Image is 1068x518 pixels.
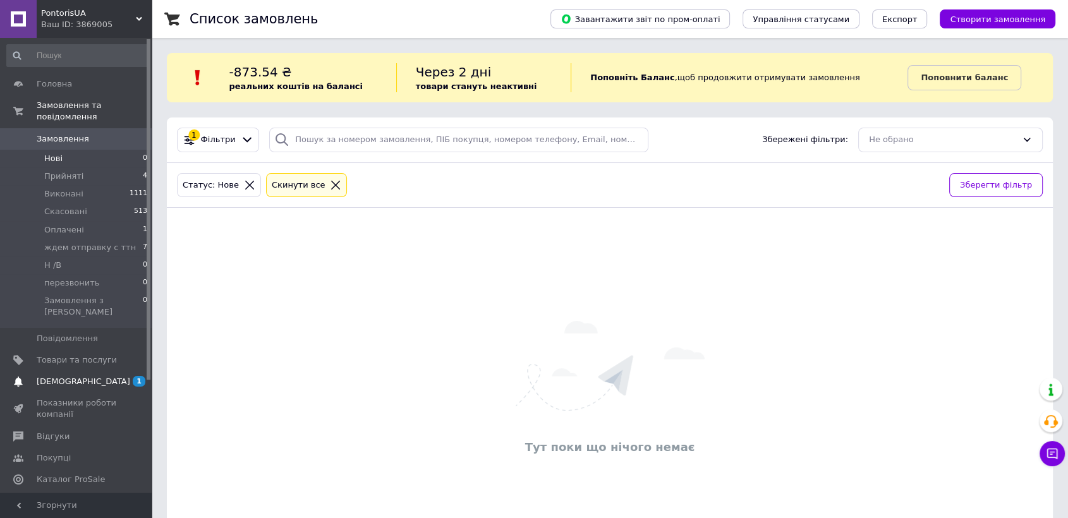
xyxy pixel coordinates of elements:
[143,224,147,236] span: 1
[269,179,328,192] div: Cкинути все
[44,188,83,200] span: Виконані
[872,9,928,28] button: Експорт
[590,73,674,82] b: Поповніть Баланс
[41,8,136,19] span: PontorisUA
[180,179,241,192] div: Статус: Нове
[44,242,136,253] span: ждем отправку с ттн
[143,153,147,164] span: 0
[6,44,149,67] input: Пошук
[41,19,152,30] div: Ваш ID: 3869005
[143,242,147,253] span: 7
[37,474,105,485] span: Каталог ProSale
[950,15,1045,24] span: Створити замовлення
[882,15,918,24] span: Експорт
[44,171,83,182] span: Прийняті
[37,376,130,387] span: [DEMOGRAPHIC_DATA]
[130,188,147,200] span: 1111
[37,431,70,442] span: Відгуки
[869,133,1017,147] div: Не обрано
[416,81,537,91] b: товари стануть неактивні
[44,260,61,271] span: Н /В
[269,128,648,152] input: Пошук за номером замовлення, ПІБ покупця, номером телефону, Email, номером накладної
[37,100,152,123] span: Замовлення та повідомлення
[44,295,143,318] span: Замовлення з [PERSON_NAME]
[416,64,492,80] span: Через 2 дні
[201,134,236,146] span: Фільтри
[550,9,730,28] button: Завантажити звіт по пром-оплаті
[44,153,63,164] span: Нові
[134,206,147,217] span: 513
[921,73,1008,82] b: Поповнити баланс
[762,134,848,146] span: Збережені фільтри:
[37,397,117,420] span: Показники роботи компанії
[571,63,907,92] div: , щоб продовжити отримувати замовлення
[143,277,147,289] span: 0
[960,179,1032,192] span: Зберегти фільтр
[188,68,207,87] img: :exclamation:
[37,133,89,145] span: Замовлення
[37,78,72,90] span: Головна
[753,15,849,24] span: Управління статусами
[188,129,200,141] div: 1
[229,64,291,80] span: -873.54 ₴
[143,171,147,182] span: 4
[44,277,99,289] span: перезвонить
[927,14,1055,23] a: Створити замовлення
[37,452,71,464] span: Покупці
[44,224,84,236] span: Оплачені
[133,376,145,387] span: 1
[190,11,318,27] h1: Список замовлень
[44,206,87,217] span: Скасовані
[229,81,363,91] b: реальних коштів на балансі
[143,260,147,271] span: 0
[940,9,1055,28] button: Створити замовлення
[37,354,117,366] span: Товари та послуги
[1040,441,1065,466] button: Чат з покупцем
[561,13,720,25] span: Завантажити звіт по пром-оплаті
[173,439,1047,455] div: Тут поки що нічого немає
[907,65,1021,90] a: Поповнити баланс
[743,9,859,28] button: Управління статусами
[37,333,98,344] span: Повідомлення
[143,295,147,318] span: 0
[949,173,1043,198] button: Зберегти фільтр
